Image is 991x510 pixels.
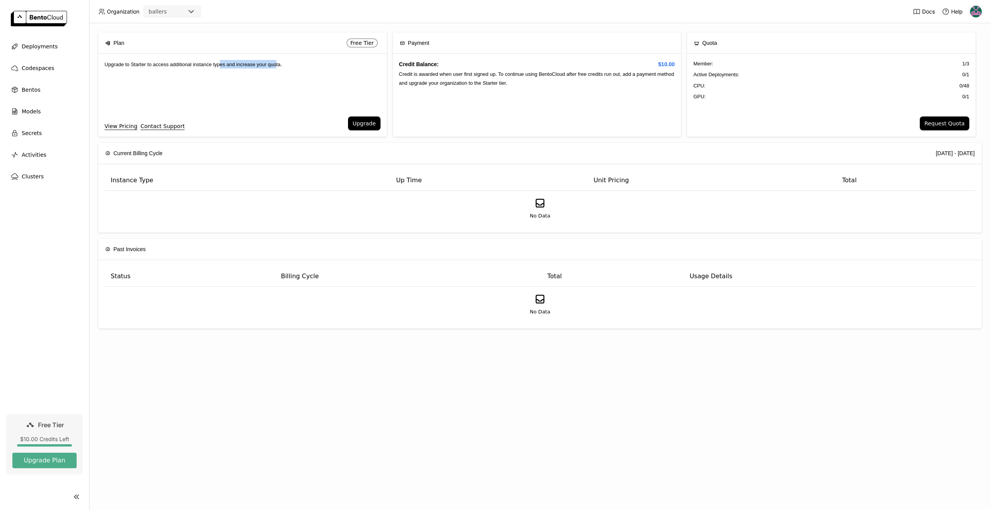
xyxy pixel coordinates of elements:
[530,308,550,316] span: No Data
[105,266,275,287] th: Status
[22,150,46,159] span: Activities
[702,39,717,47] span: Quota
[587,170,836,191] th: Unit Pricing
[12,453,77,468] button: Upgrade Plan
[836,170,976,191] th: Total
[6,414,83,474] a: Free Tier$10.00 Credits LeftUpgrade Plan
[693,93,706,101] span: GPU:
[6,82,83,98] a: Bentos
[22,128,42,138] span: Secrets
[390,170,587,191] th: Up Time
[399,71,674,86] span: Credit is awarded when user first signed up. To continue using BentoCloud after free credits run ...
[693,71,739,79] span: Active Deployments :
[113,39,124,47] span: Plan
[658,60,675,68] span: $10.00
[408,39,429,47] span: Payment
[113,245,146,253] span: Past Invoices
[6,125,83,141] a: Secrets
[22,107,41,116] span: Models
[6,60,83,76] a: Codespaces
[970,6,982,17] img: Harsh Raj
[22,85,40,94] span: Bentos
[922,8,935,15] span: Docs
[962,93,969,101] span: 0 / 1
[105,170,390,191] th: Instance Type
[149,8,167,15] div: ballers
[11,11,67,26] img: logo
[936,149,975,157] div: [DATE] - [DATE]
[913,8,935,15] a: Docs
[38,421,64,429] span: Free Tier
[141,122,185,130] a: Contact Support
[348,116,381,130] button: Upgrade
[951,8,963,15] span: Help
[22,42,58,51] span: Deployments
[6,39,83,54] a: Deployments
[275,266,541,287] th: Billing Cycle
[683,266,976,287] th: Usage Details
[399,60,675,68] h4: Credit Balance:
[22,172,44,181] span: Clusters
[920,116,969,130] button: Request Quota
[22,63,54,73] span: Codespaces
[693,60,713,68] span: Member :
[6,104,83,119] a: Models
[942,8,963,15] div: Help
[107,8,139,15] span: Organization
[113,149,163,157] span: Current Billing Cycle
[6,169,83,184] a: Clusters
[959,82,969,90] span: 0 / 48
[541,266,684,287] th: Total
[693,82,705,90] span: CPU:
[6,147,83,163] a: Activities
[105,62,282,67] span: Upgrade to Starter to access additional instance types and increase your quota.
[530,212,550,220] span: No Data
[105,122,137,130] a: View Pricing
[350,40,374,46] span: Free Tier
[962,71,969,79] span: 0 / 1
[962,60,969,68] span: 1 / 3
[12,436,77,443] div: $10.00 Credits Left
